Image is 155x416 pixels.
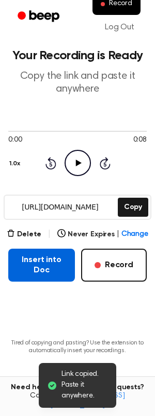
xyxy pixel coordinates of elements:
[8,155,24,172] button: 1.0x
[81,249,147,282] button: Record
[118,198,148,217] button: Copy
[8,49,147,62] h1: Your Recording is Ready
[50,392,125,409] a: [EMAIL_ADDRESS][DOMAIN_NAME]
[57,229,148,240] button: Never Expires|Change
[117,229,119,240] span: |
[8,249,75,282] button: Insert into Doc
[133,135,147,146] span: 0:08
[48,228,51,240] span: |
[6,392,149,410] span: Contact us
[7,229,41,240] button: Delete
[95,15,145,40] a: Log Out
[121,229,148,240] span: Change
[8,339,147,355] p: Tired of copying and pasting? Use the extension to automatically insert your recordings.
[8,70,147,96] p: Copy the link and paste it anywhere
[61,369,108,402] span: Link copied. Paste it anywhere.
[8,135,22,146] span: 0:00
[10,7,69,27] a: Beep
